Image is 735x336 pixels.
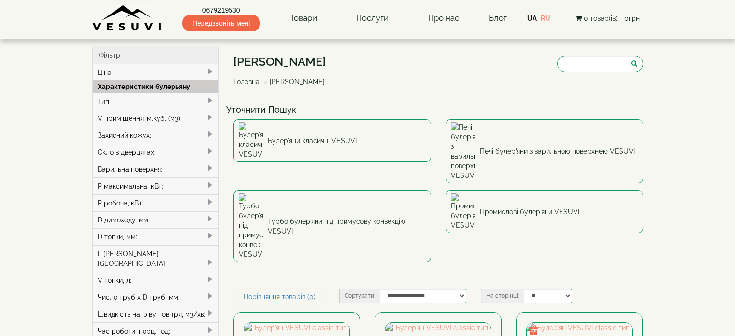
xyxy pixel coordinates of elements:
[233,289,326,305] a: Порівняння товарів (0)
[93,161,219,177] div: Варильна поверхня:
[93,211,219,228] div: D димоходу, мм:
[93,80,219,93] div: Характеристики булерьяну
[233,78,259,86] a: Головна
[93,194,219,211] div: P робоча, кВт:
[584,15,640,22] span: 0 товар(ів) - 0грн
[233,119,431,162] a: Булер'яни класичні VESUVI Булер'яни класичні VESUVI
[93,46,219,64] div: Фільтр
[446,119,643,183] a: Печі булер'яни з варильною поверхнею VESUVI Печі булер'яни з варильною поверхнею VESUVI
[93,306,219,322] div: Швидкість нагріву повітря, м3/хв:
[93,228,219,245] div: D топки, мм:
[93,177,219,194] div: P максимальна, кВт:
[346,7,398,29] a: Послуги
[451,122,475,180] img: Печі булер'яни з варильною поверхнею VESUVI
[93,127,219,144] div: Захисний кожух:
[529,325,538,335] img: gift
[280,7,327,29] a: Товари
[261,77,325,87] li: [PERSON_NAME]
[446,190,643,233] a: Промислові булер'яни VESUVI Промислові булер'яни VESUVI
[573,13,643,24] button: 0 товар(ів) - 0грн
[233,56,332,68] h1: [PERSON_NAME]
[239,193,263,259] img: Турбо булер'яни під примусову конвекцію VESUVI
[182,5,260,15] a: 0679219530
[92,5,162,31] img: Завод VESUVI
[93,272,219,289] div: V топки, л:
[93,289,219,306] div: Число труб x D труб, мм:
[418,7,469,29] a: Про нас
[541,15,550,22] a: RU
[226,105,650,115] h4: Уточнити Пошук
[182,15,260,31] span: Передзвоніть мені
[233,190,431,262] a: Турбо булер'яни під примусову конвекцію VESUVI Турбо булер'яни під примусову конвекцію VESUVI
[489,13,507,23] a: Блог
[93,110,219,127] div: V приміщення, м.куб. (м3):
[93,144,219,161] div: Скло в дверцятах:
[451,193,475,230] img: Промислові булер'яни VESUVI
[239,122,263,159] img: Булер'яни класичні VESUVI
[93,64,219,81] div: Ціна
[93,93,219,110] div: Тип:
[481,289,524,303] label: На сторінці:
[339,289,380,303] label: Сортувати:
[527,15,537,22] a: UA
[93,245,219,272] div: L [PERSON_NAME], [GEOGRAPHIC_DATA]:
